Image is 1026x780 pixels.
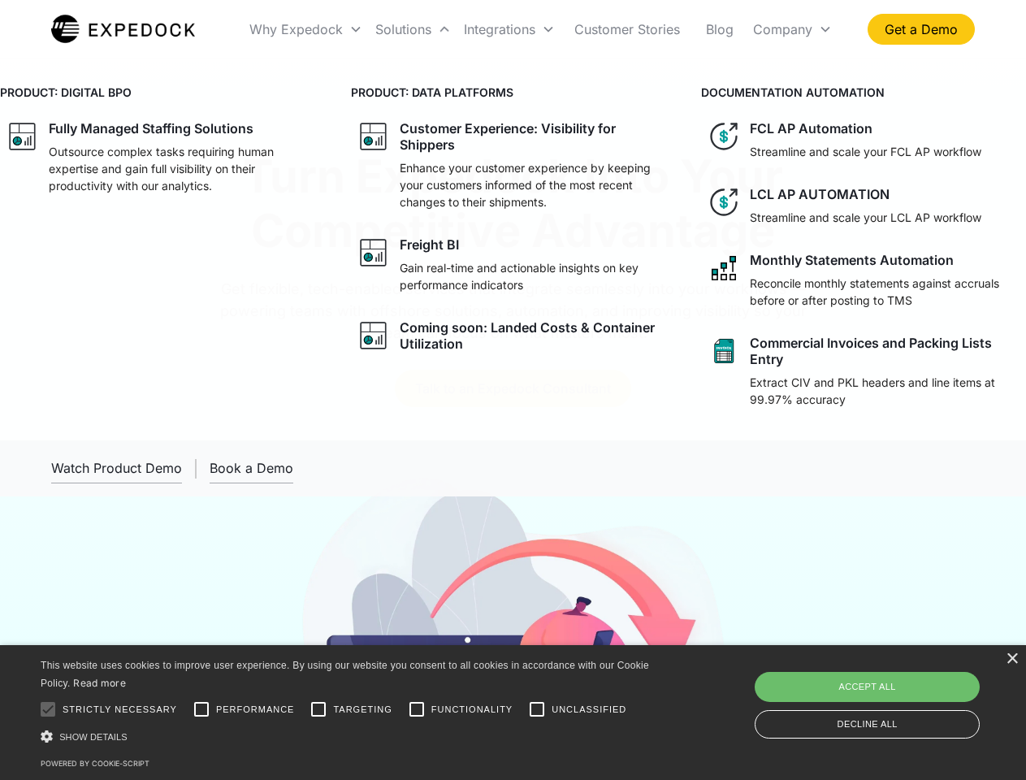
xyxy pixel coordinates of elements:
a: Read more [73,677,126,689]
img: sheet icon [708,335,740,367]
div: Solutions [375,21,431,37]
h4: DOCUMENTATION AUTOMATION [701,84,1026,101]
span: Functionality [431,703,513,717]
div: LCL AP AUTOMATION [750,186,890,202]
a: graph iconFreight BIGain real-time and actionable insights on key performance indicators [351,230,676,300]
h4: PRODUCT: DATA PLATFORMS [351,84,676,101]
a: sheet iconCommercial Invoices and Packing Lists EntryExtract CIV and PKL headers and line items a... [701,328,1026,414]
a: dollar iconFCL AP AutomationStreamline and scale your FCL AP workflow [701,114,1026,167]
p: Extract CIV and PKL headers and line items at 99.97% accuracy [750,374,1020,408]
div: Commercial Invoices and Packing Lists Entry [750,335,1020,367]
div: Company [747,2,838,57]
span: This website uses cookies to improve user experience. By using our website you consent to all coo... [41,660,649,690]
a: graph iconComing soon: Landed Costs & Container Utilization [351,313,676,358]
a: Book a Demo [210,453,293,483]
div: Why Expedock [243,2,369,57]
p: Outsource complex tasks requiring human expertise and gain full visibility on their productivity ... [49,143,318,194]
span: Show details [59,732,128,742]
div: Fully Managed Staffing Solutions [49,120,253,136]
img: dollar icon [708,186,740,219]
a: Blog [693,2,747,57]
span: Performance [216,703,295,717]
span: Strictly necessary [63,703,177,717]
div: Solutions [369,2,457,57]
div: Monthly Statements Automation [750,252,954,268]
div: Company [753,21,812,37]
p: Streamline and scale your LCL AP workflow [750,209,981,226]
a: Powered by cookie-script [41,759,149,768]
span: Targeting [333,703,392,717]
img: dollar icon [708,120,740,153]
a: dollar iconLCL AP AUTOMATIONStreamline and scale your LCL AP workflow [701,180,1026,232]
div: Freight BI [400,236,459,253]
div: Why Expedock [249,21,343,37]
img: graph icon [6,120,39,153]
div: Coming soon: Landed Costs & Container Utilization [400,319,669,352]
img: Expedock Logo [51,13,195,45]
div: Integrations [464,21,535,37]
img: graph icon [357,236,390,269]
div: Book a Demo [210,460,293,476]
p: Gain real-time and actionable insights on key performance indicators [400,259,669,293]
div: Watch Product Demo [51,460,182,476]
p: Streamline and scale your FCL AP workflow [750,143,981,160]
a: Get a Demo [868,14,975,45]
img: network like icon [708,252,740,284]
a: Customer Stories [561,2,693,57]
a: home [51,13,195,45]
div: Show details [41,728,655,745]
a: graph iconCustomer Experience: Visibility for ShippersEnhance your customer experience by keeping... [351,114,676,217]
img: graph icon [357,319,390,352]
div: Integrations [457,2,561,57]
a: network like iconMonthly Statements AutomationReconcile monthly statements against accruals befor... [701,245,1026,315]
span: Unclassified [552,703,626,717]
p: Reconcile monthly statements against accruals before or after posting to TMS [750,275,1020,309]
a: open lightbox [51,453,182,483]
div: FCL AP Automation [750,120,872,136]
img: graph icon [357,120,390,153]
p: Enhance your customer experience by keeping your customers informed of the most recent changes to... [400,159,669,210]
iframe: Chat Widget [755,604,1026,780]
div: Customer Experience: Visibility for Shippers [400,120,669,153]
